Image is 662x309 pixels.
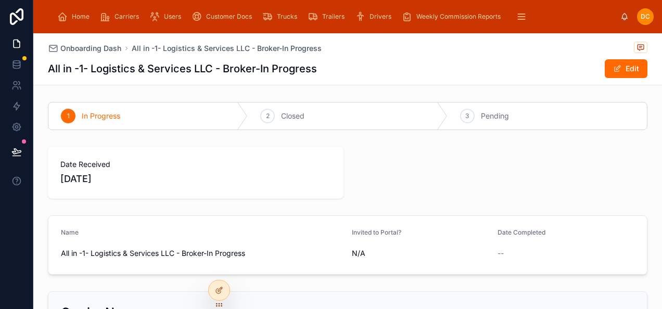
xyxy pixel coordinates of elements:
span: Invited to Portal? [352,228,401,236]
span: -- [498,248,504,259]
span: Trucks [277,12,297,21]
span: Home [72,12,90,21]
span: Weekly Commission Reports [416,12,501,21]
a: Carriers [97,7,146,26]
span: N/A [352,248,489,259]
span: Name [61,228,79,236]
span: In Progress [82,111,120,121]
a: Weekly Commission Reports [399,7,508,26]
span: DC [641,12,650,21]
span: 1 [67,112,70,120]
span: 2 [266,112,270,120]
a: Trailers [304,7,352,26]
a: Trucks [259,7,304,26]
span: Pending [481,111,509,121]
span: Onboarding Dash [60,43,121,54]
span: Trailers [322,12,345,21]
a: Home [54,7,97,26]
span: Users [164,12,181,21]
span: Date Received [60,159,331,170]
h1: All in -1- Logistics & Services LLC - Broker-In Progress [48,61,317,76]
div: scrollable content [50,5,620,28]
span: [DATE] [60,172,331,186]
a: Customer Docs [188,7,259,26]
a: Users [146,7,188,26]
a: All in -1- Logistics & Services LLC - Broker-In Progress [132,43,322,54]
span: Closed [281,111,304,121]
span: Carriers [114,12,139,21]
span: Customer Docs [206,12,252,21]
span: Date Completed [498,228,545,236]
span: All in -1- Logistics & Services LLC - Broker-In Progress [61,248,343,259]
button: Edit [605,59,647,78]
a: Onboarding Dash [48,43,121,54]
span: Drivers [370,12,391,21]
a: Drivers [352,7,399,26]
span: 3 [465,112,469,120]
